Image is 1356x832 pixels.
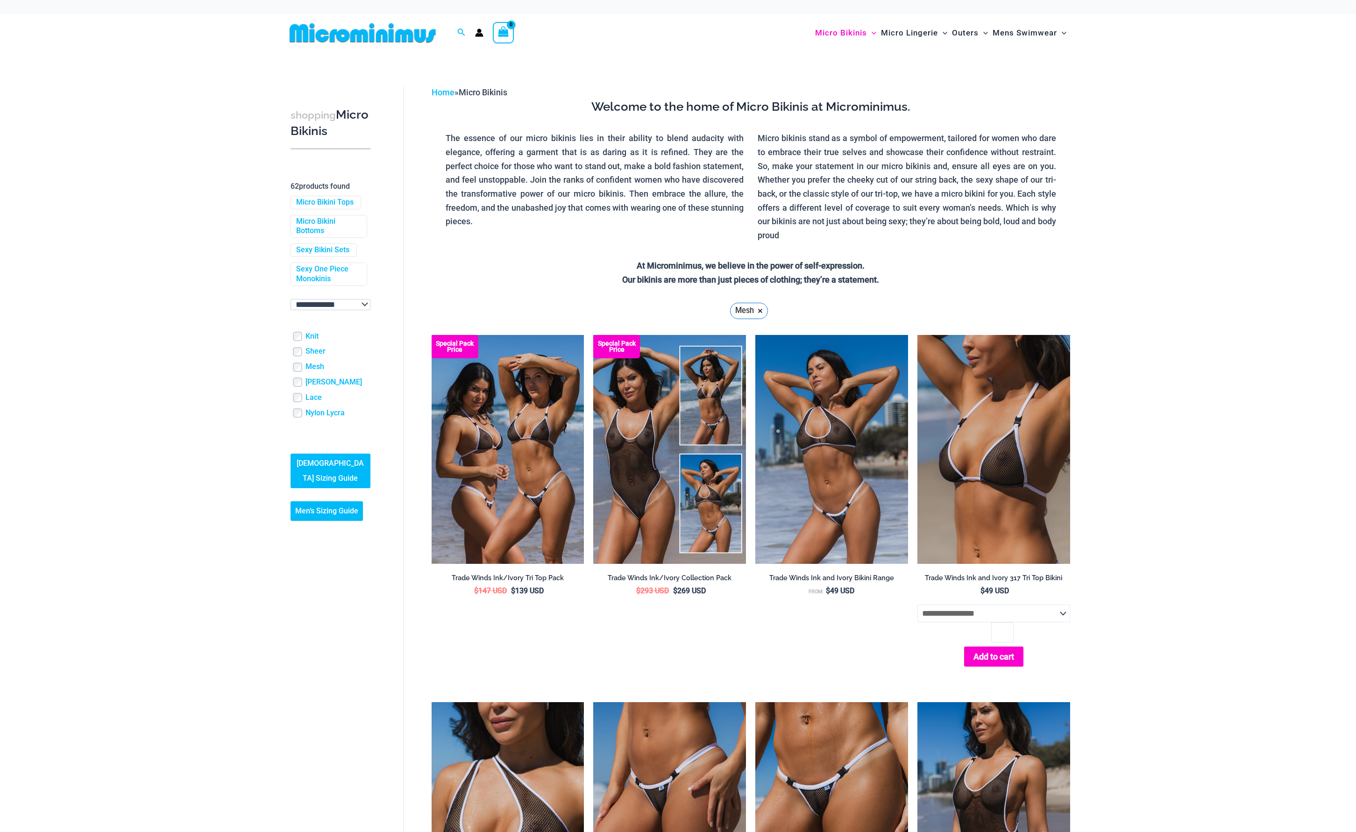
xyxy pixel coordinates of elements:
[511,586,544,595] bdi: 139 USD
[432,341,478,353] b: Special Pack Price
[813,19,879,47] a: Micro BikinisMenu ToggleMenu Toggle
[979,21,988,45] span: Menu Toggle
[305,393,322,403] a: Lace
[637,261,865,270] strong: At Microminimus, we believe in the power of self-expression.
[432,574,584,583] h2: Trade Winds Ink/Ivory Tri Top Pack
[917,574,1070,583] h2: Trade Winds Ink and Ivory 317 Tri Top Bikini
[811,17,1071,49] nav: Site Navigation
[758,131,1056,242] p: Micro bikinis stand as a symbol of empowerment, tailored for women who dare to embrace their true...
[938,21,947,45] span: Menu Toggle
[755,574,908,586] a: Trade Winds Ink and Ivory Bikini Range
[432,87,454,97] a: Home
[622,275,879,284] strong: Our bikinis are more than just pieces of clothing; they’re a statement.
[296,217,360,236] a: Micro Bikini Bottoms
[446,131,744,228] p: The essence of our micro bikinis lies in their ability to blend audacity with elegance, offering ...
[432,335,584,564] img: Top Bum Pack
[952,21,979,45] span: Outers
[879,19,950,47] a: Micro LingerieMenu ToggleMenu Toggle
[432,335,584,564] a: Top Bum Pack Top Bum Pack bTop Bum Pack b
[673,586,677,595] span: $
[291,501,363,521] a: Men’s Sizing Guide
[305,377,362,387] a: [PERSON_NAME]
[474,586,478,595] span: $
[291,179,370,194] p: products found
[1057,21,1066,45] span: Menu Toggle
[867,21,876,45] span: Menu Toggle
[964,647,1023,667] button: Add to cart
[636,586,669,595] bdi: 293 USD
[296,245,349,255] a: Sexy Bikini Sets
[457,27,466,39] a: Search icon link
[305,362,324,372] a: Mesh
[475,28,483,37] a: Account icon link
[291,107,370,139] h3: Micro Bikinis
[432,87,507,97] span: »
[439,99,1063,115] h3: Welcome to the home of Micro Bikinis at Microminimus.
[950,19,990,47] a: OutersMenu ToggleMenu Toggle
[980,586,1009,595] bdi: 49 USD
[826,586,830,595] span: $
[809,589,824,595] span: From:
[493,22,514,43] a: View Shopping Cart, empty
[636,586,640,595] span: $
[755,335,908,564] a: Tradewinds Ink and Ivory 384 Halter 453 Micro 02Tradewinds Ink and Ivory 384 Halter 453 Micro 01T...
[980,586,985,595] span: $
[917,574,1070,586] a: Trade Winds Ink and Ivory 317 Tri Top Bikini
[305,347,326,356] a: Sheer
[991,622,1013,642] input: Product quantity
[593,335,746,564] img: Collection Pack
[593,574,746,586] a: Trade Winds Ink/Ivory Collection Pack
[917,335,1070,564] img: Tradewinds Ink and Ivory 317 Tri Top 01
[593,335,746,564] a: Collection Pack Collection Pack b (1)Collection Pack b (1)
[730,303,768,319] a: Mesh ×
[432,574,584,586] a: Trade Winds Ink/Ivory Tri Top Pack
[286,22,440,43] img: MM SHOP LOGO FLAT
[755,574,908,583] h2: Trade Winds Ink and Ivory Bikini Range
[291,299,370,310] select: wpc-taxonomy-pa_color-745982
[758,307,763,314] span: ×
[291,454,370,488] a: [DEMOGRAPHIC_DATA] Sizing Guide
[990,19,1069,47] a: Mens SwimwearMenu ToggleMenu Toggle
[296,198,354,207] a: Micro Bikini Tops
[291,109,336,121] span: shopping
[511,586,515,595] span: $
[917,335,1070,564] a: Tradewinds Ink and Ivory 317 Tri Top 01Tradewinds Ink and Ivory 317 Tri Top 453 Micro 06Tradewind...
[815,21,867,45] span: Micro Bikinis
[593,574,746,583] h2: Trade Winds Ink/Ivory Collection Pack
[305,408,345,418] a: Nylon Lycra
[305,332,319,341] a: Knit
[474,586,507,595] bdi: 147 USD
[459,87,507,97] span: Micro Bikinis
[881,21,938,45] span: Micro Lingerie
[296,264,360,284] a: Sexy One Piece Monokinis
[291,182,299,191] span: 62
[993,21,1057,45] span: Mens Swimwear
[755,335,908,564] img: Tradewinds Ink and Ivory 384 Halter 453 Micro 02
[735,304,754,318] span: Mesh
[593,341,640,353] b: Special Pack Price
[673,586,706,595] bdi: 269 USD
[826,586,854,595] bdi: 49 USD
